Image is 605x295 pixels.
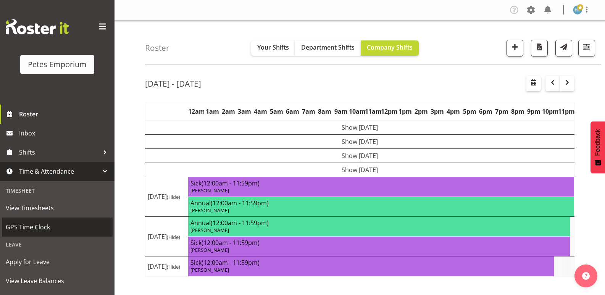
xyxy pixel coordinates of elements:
[145,163,574,177] td: Show [DATE]
[365,103,381,120] th: 11am
[2,237,113,252] div: Leave
[190,199,572,207] h4: Annual
[558,103,574,120] th: 11pm
[190,207,229,214] span: [PERSON_NAME]
[145,44,169,52] h4: Roster
[494,103,510,120] th: 7pm
[542,103,558,120] th: 10pm
[429,103,445,120] th: 3pm
[202,239,260,247] span: (12:00am - 11:59pm)
[145,177,188,216] td: [DATE]
[190,247,229,253] span: [PERSON_NAME]
[2,218,113,237] a: GPS Time Clock
[295,40,361,56] button: Department Shifts
[526,76,541,91] button: Select a specific date within the roster.
[413,103,429,120] th: 2pm
[190,179,572,187] h4: Sick
[145,120,574,135] td: Show [DATE]
[202,179,260,187] span: (12:00am - 11:59pm)
[2,252,113,271] a: Apply for Leave
[573,5,582,15] img: helena-tomlin701.jpg
[510,103,526,120] th: 8pm
[285,103,301,120] th: 6am
[361,40,419,56] button: Company Shifts
[145,79,201,89] h2: [DATE] - [DATE]
[145,148,574,163] td: Show [DATE]
[190,227,229,234] span: [PERSON_NAME]
[2,271,113,290] a: View Leave Balances
[301,43,355,52] span: Department Shifts
[252,103,268,120] th: 4am
[202,258,260,267] span: (12:00am - 11:59pm)
[145,256,188,276] td: [DATE]
[145,134,574,148] td: Show [DATE]
[381,103,397,120] th: 12pm
[582,272,590,280] img: help-xxl-2.png
[2,198,113,218] a: View Timesheets
[6,202,109,214] span: View Timesheets
[190,219,567,227] h4: Annual
[526,103,542,120] th: 9pm
[190,239,567,247] h4: Sick
[28,59,87,70] div: Petes Emporium
[301,103,317,120] th: 7am
[507,40,523,56] button: Add a new shift
[19,166,99,177] span: Time & Attendance
[19,147,99,158] span: Shifts
[317,103,333,120] th: 8am
[367,43,413,52] span: Company Shifts
[6,275,109,287] span: View Leave Balances
[188,103,204,120] th: 12am
[333,103,349,120] th: 9am
[251,40,295,56] button: Your Shifts
[555,40,572,56] button: Send a list of all shifts for the selected filtered period to all rostered employees.
[190,187,229,194] span: [PERSON_NAME]
[167,263,180,270] span: (Hide)
[461,103,478,120] th: 5pm
[6,19,69,34] img: Rosterit website logo
[167,234,180,240] span: (Hide)
[349,103,365,120] th: 10am
[145,217,188,256] td: [DATE]
[236,103,252,120] th: 3am
[2,183,113,198] div: Timesheet
[269,103,285,120] th: 5am
[190,259,551,266] h4: Sick
[204,103,220,120] th: 1am
[6,256,109,268] span: Apply for Leave
[19,127,111,139] span: Inbox
[590,121,605,173] button: Feedback - Show survey
[190,266,229,273] span: [PERSON_NAME]
[578,40,595,56] button: Filter Shifts
[6,221,109,233] span: GPS Time Clock
[594,129,601,156] span: Feedback
[220,103,236,120] th: 2am
[257,43,289,52] span: Your Shifts
[167,193,180,200] span: (Hide)
[211,199,269,207] span: (12:00am - 11:59pm)
[397,103,413,120] th: 1pm
[211,219,269,227] span: (12:00am - 11:59pm)
[445,103,461,120] th: 4pm
[478,103,494,120] th: 6pm
[19,108,111,120] span: Roster
[531,40,548,56] button: Download a PDF of the roster according to the set date range.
